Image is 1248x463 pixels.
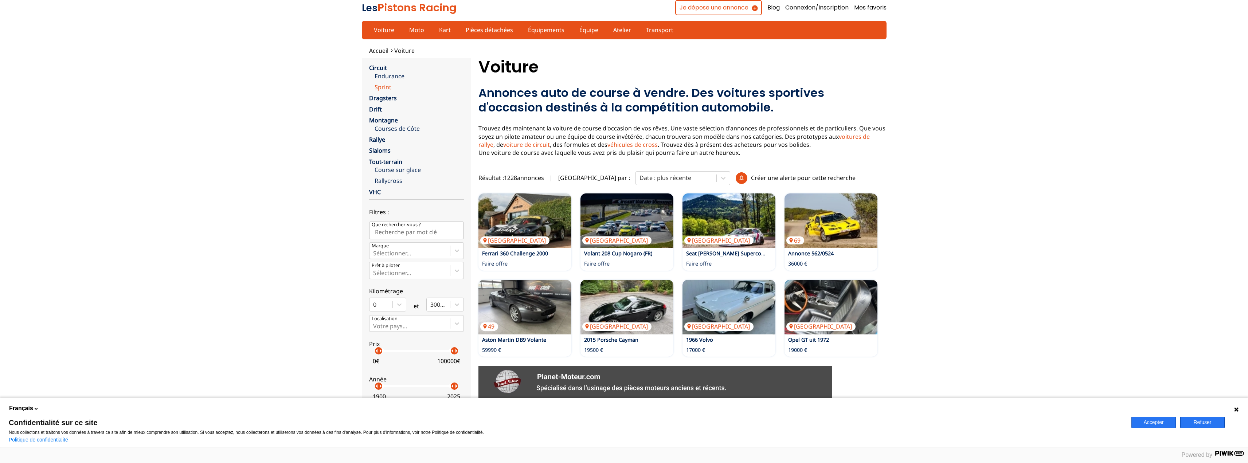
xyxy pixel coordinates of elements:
[372,221,421,228] p: Que recherchez-vous ?
[375,177,464,185] a: Rallycross
[369,208,464,216] p: Filtres :
[369,287,464,295] p: Kilométrage
[376,346,385,355] p: arrow_right
[372,315,398,322] p: Localisation
[373,357,379,365] p: 0 €
[376,382,385,391] p: arrow_right
[478,133,870,149] a: voitures de rallye
[641,24,678,36] a: Transport
[461,24,518,36] a: Pièces détachées
[369,221,464,239] input: Que recherchez-vous ?
[448,346,457,355] p: arrow_left
[786,322,856,330] p: [GEOGRAPHIC_DATA]
[369,47,388,55] a: Accueil
[580,280,673,334] a: 2015 Porsche Cayman[GEOGRAPHIC_DATA]
[582,322,652,330] p: [GEOGRAPHIC_DATA]
[372,346,381,355] p: arrow_left
[785,280,877,334] a: Opel GT uit 1972[GEOGRAPHIC_DATA]
[375,83,464,91] a: Sprint
[1180,417,1225,428] button: Refuser
[684,322,754,330] p: [GEOGRAPHIC_DATA]
[575,24,603,36] a: Équipe
[373,270,375,276] input: Prêt à piloterSélectionner...
[478,124,887,157] p: Trouvez dès maintenant la voiture de course d'occasion de vos rêves. Une vaste sélection d'annonc...
[854,4,887,12] a: Mes favoris
[369,340,464,348] p: Prix
[584,336,638,343] a: 2015 Porsche Cayman
[369,105,382,113] a: Drift
[369,116,398,124] a: Montagne
[478,280,571,334] img: Aston Martin DB9 Volante
[1182,452,1213,458] span: Powered by
[785,280,877,334] img: Opel GT uit 1972
[9,419,1123,426] span: Confidentialité sur ce site
[584,346,603,354] p: 19500 €
[482,346,501,354] p: 59990 €
[480,236,549,244] p: [GEOGRAPHIC_DATA]
[686,346,705,354] p: 17000 €
[373,301,375,308] input: 0
[607,141,658,149] a: véhicules de cross
[375,72,464,80] a: Endurance
[372,382,381,391] p: arrow_left
[609,24,636,36] a: Atelier
[369,94,397,102] a: Dragsters
[478,86,887,115] h2: Annonces auto de course à vendre. Des voitures sportives d'occasion destinés à la compétition aut...
[767,4,780,12] a: Blog
[369,24,399,36] a: Voiture
[684,236,754,244] p: [GEOGRAPHIC_DATA]
[414,302,419,310] p: et
[369,188,381,196] a: VHC
[786,236,804,244] p: 69
[369,136,385,144] a: Rallye
[480,322,498,330] p: 49
[686,260,712,267] p: Faire offre
[682,193,775,248] img: Seat Leon Supercopa MK2 2010
[9,404,33,412] span: Français
[9,430,1123,435] p: Nous collectons et traitons vos données à travers ce site afin de mieux comprendre son utilisatio...
[584,250,652,257] a: Volant 208 Cup Nogaro (FR)
[682,280,775,334] img: 1966 Volvo
[434,24,455,36] a: Kart
[549,174,553,182] span: |
[430,301,432,308] input: 300000
[482,336,546,343] a: Aston Martin DB9 Volante
[558,174,630,182] p: [GEOGRAPHIC_DATA] par :
[482,250,548,257] a: Ferrari 360 Challenge 2000
[452,382,461,391] p: arrow_right
[452,346,461,355] p: arrow_right
[582,236,652,244] p: [GEOGRAPHIC_DATA]
[447,392,460,400] p: 2025
[478,58,887,76] h1: Voiture
[372,243,389,249] p: Marque
[394,47,415,55] a: Voiture
[785,193,877,248] a: Annonce 562/052469
[523,24,569,36] a: Équipements
[682,193,775,248] a: Seat Leon Supercopa MK2 2010[GEOGRAPHIC_DATA]
[482,260,508,267] p: Faire offre
[788,336,829,343] a: Opel GT uit 1972
[478,193,571,248] a: Ferrari 360 Challenge 2000[GEOGRAPHIC_DATA]
[686,250,793,257] a: Seat [PERSON_NAME] Supercopa MK2 2010
[375,166,464,174] a: Course sur glace
[437,357,460,365] p: 100000 €
[478,193,571,248] img: Ferrari 360 Challenge 2000
[404,24,429,36] a: Moto
[580,193,673,248] a: Volant 208 Cup Nogaro (FR)[GEOGRAPHIC_DATA]
[362,0,457,15] a: LesPistons Racing
[580,280,673,334] img: 2015 Porsche Cayman
[682,280,775,334] a: 1966 Volvo[GEOGRAPHIC_DATA]
[448,382,457,391] p: arrow_left
[362,1,377,15] span: Les
[584,260,610,267] p: Faire offre
[580,193,673,248] img: Volant 208 Cup Nogaro (FR)
[788,260,807,267] p: 36000 €
[369,158,402,166] a: Tout-terrain
[503,141,550,149] a: voiture de circuit
[478,174,544,182] span: Résultat : 1228 annonces
[375,125,464,133] a: Courses de Côte
[788,346,807,354] p: 19000 €
[373,250,375,256] input: MarqueSélectionner...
